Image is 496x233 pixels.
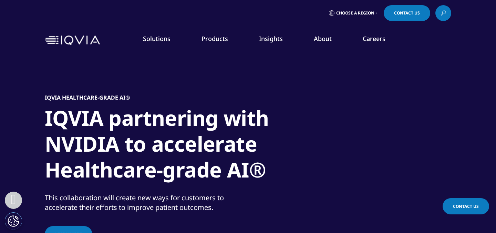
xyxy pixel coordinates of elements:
nav: Primary [103,24,451,57]
span: Contact Us [394,11,420,15]
button: Cookie Settings [5,212,22,230]
a: Contact Us [443,198,489,214]
div: This collaboration will create new ways for customers to accelerate their efforts to improve pati... [45,193,246,212]
a: Solutions [143,34,170,43]
span: Contact Us [453,203,479,209]
a: Careers [363,34,385,43]
a: Contact Us [384,5,430,21]
h5: IQVIA Healthcare-grade AI® [45,94,130,101]
a: Insights [259,34,283,43]
a: About [314,34,332,43]
h1: IQVIA partnering with NVIDIA to accelerate Healthcare-grade AI® [45,105,303,187]
a: Products [201,34,228,43]
img: IQVIA Healthcare Information Technology and Pharma Clinical Research Company [45,36,100,45]
span: Choose a Region [336,10,374,16]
